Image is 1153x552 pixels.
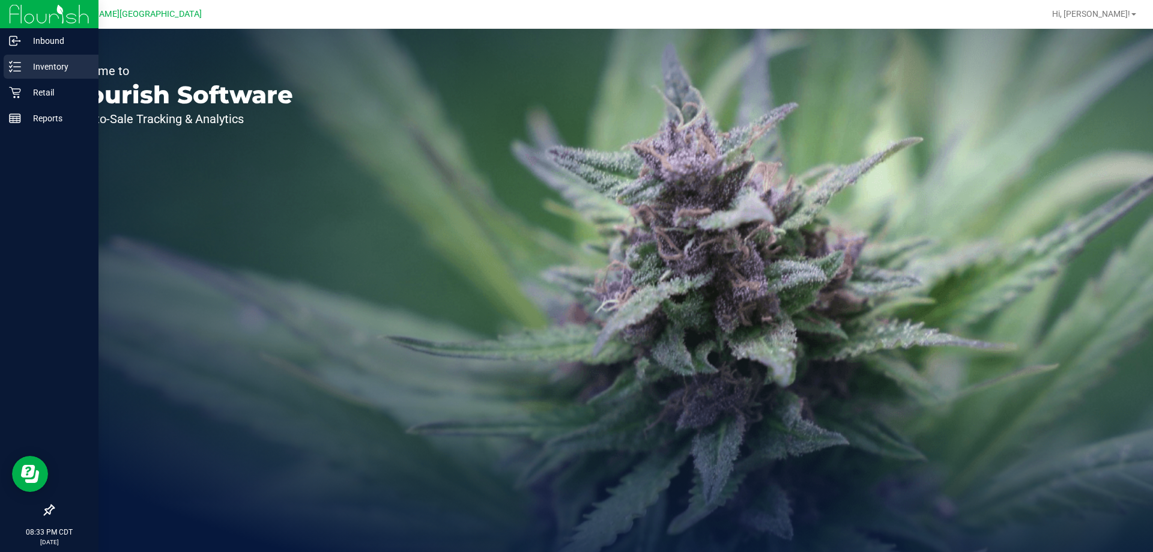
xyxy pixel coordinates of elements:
[5,538,93,547] p: [DATE]
[43,9,202,19] span: Ft [PERSON_NAME][GEOGRAPHIC_DATA]
[21,111,93,126] p: Reports
[21,85,93,100] p: Retail
[9,86,21,99] inline-svg: Retail
[1052,9,1130,19] span: Hi, [PERSON_NAME]!
[9,35,21,47] inline-svg: Inbound
[12,456,48,492] iframe: Resource center
[9,61,21,73] inline-svg: Inventory
[21,59,93,74] p: Inventory
[21,34,93,48] p: Inbound
[5,527,93,538] p: 08:33 PM CDT
[65,113,293,125] p: Seed-to-Sale Tracking & Analytics
[9,112,21,124] inline-svg: Reports
[65,65,293,77] p: Welcome to
[65,83,293,107] p: Flourish Software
